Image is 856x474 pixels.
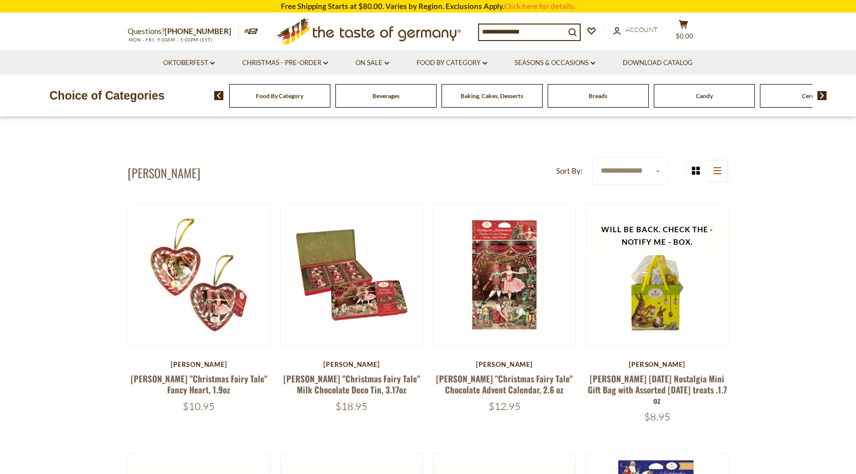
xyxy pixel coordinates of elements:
[586,204,728,345] img: Heidel Easter Nostalgia Mini Gift Bag
[128,25,239,38] p: Questions?
[128,165,200,180] h1: [PERSON_NAME]
[556,165,583,177] label: Sort By:
[280,360,423,368] div: [PERSON_NAME]
[676,32,693,40] span: $0.00
[128,37,213,43] span: MON - FRI, 9:00AM - 5:00PM (EST)
[589,92,607,100] a: Breads
[434,204,575,345] img: Heidel Christmas Fairy Tale Chocolate Advent Calendar
[128,360,270,368] div: [PERSON_NAME]
[504,2,575,11] a: Click here for details.
[128,204,270,345] img: Heidel Christmas Fairy Tale Fancy Heart
[214,91,224,100] img: previous arrow
[372,92,399,100] a: Beverages
[489,400,521,412] span: $12.95
[183,400,215,412] span: $10.95
[436,372,573,395] a: [PERSON_NAME] "Christmas Fairy Tale" Chocolate Advent Calendar, 2.6 oz
[588,372,727,406] a: [PERSON_NAME] [DATE] Nostalgia Mini Gift Bag with Assorted [DATE] treats .1.7 oz
[281,204,422,345] img: Heidel Christmas Fairy tale Milk Chocolate Deco Tin
[165,27,231,36] a: [PHONE_NUMBER]
[433,360,576,368] div: [PERSON_NAME]
[817,91,827,100] img: next arrow
[461,92,523,100] a: Baking, Cakes, Desserts
[644,410,670,423] span: $8.95
[586,360,728,368] div: [PERSON_NAME]
[626,26,658,34] span: Account
[256,92,303,100] a: Food By Category
[355,58,389,69] a: On Sale
[668,20,698,45] button: $0.00
[696,92,713,100] a: Candy
[242,58,328,69] a: Christmas - PRE-ORDER
[802,92,819,100] a: Cereal
[515,58,595,69] a: Seasons & Occasions
[163,58,215,69] a: Oktoberfest
[416,58,487,69] a: Food By Category
[623,58,693,69] a: Download Catalog
[613,25,658,36] a: Account
[283,372,420,395] a: [PERSON_NAME] "Christmas Fairy Tale" Milk Chocolate Deco Tin, 3.17oz
[335,400,367,412] span: $18.95
[131,372,267,395] a: [PERSON_NAME] "Christmas Fairy Tale" Fancy Heart, 1.9oz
